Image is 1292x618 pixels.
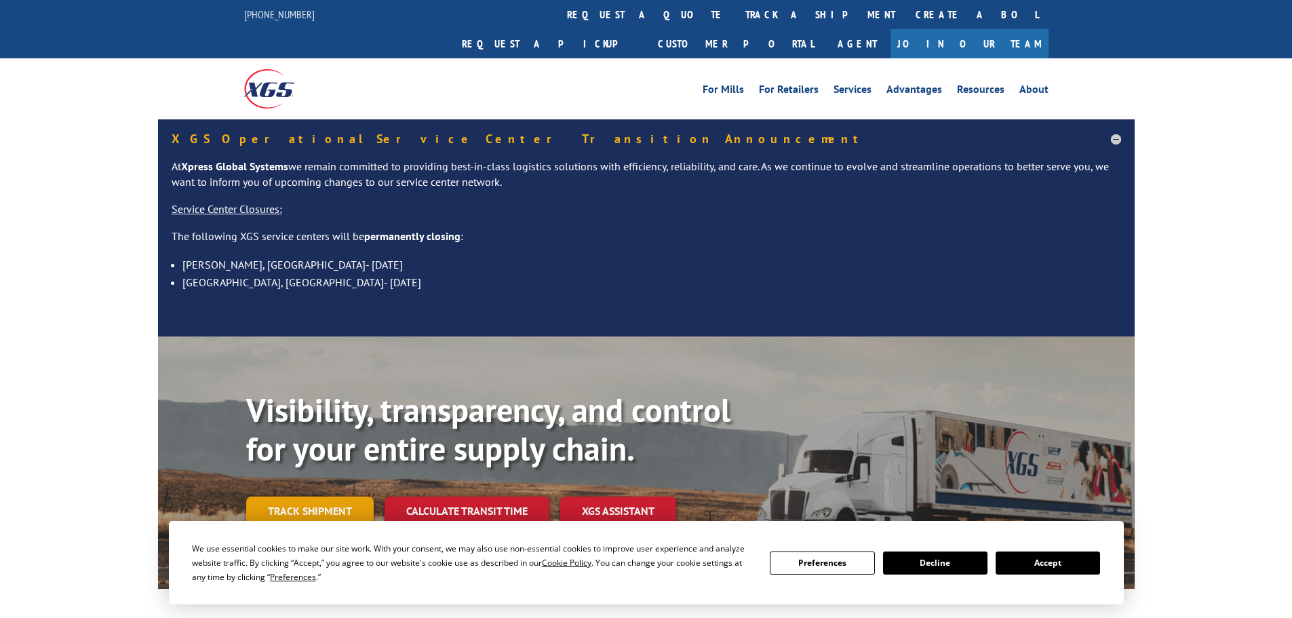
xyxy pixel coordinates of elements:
[364,229,461,243] strong: permanently closing
[542,557,591,568] span: Cookie Policy
[246,389,730,470] b: Visibility, transparency, and control for your entire supply chain.
[385,497,549,526] a: Calculate transit time
[1019,84,1049,99] a: About
[192,541,753,584] div: We use essential cookies to make our site work. With your consent, we may also use non-essential ...
[560,497,676,526] a: XGS ASSISTANT
[172,229,1121,256] p: The following XGS service centers will be :
[890,29,1049,58] a: Join Our Team
[886,84,942,99] a: Advantages
[824,29,890,58] a: Agent
[172,202,282,216] u: Service Center Closures:
[172,133,1121,145] h5: XGS Operational Service Center Transition Announcement
[957,84,1004,99] a: Resources
[759,84,819,99] a: For Retailers
[244,7,315,21] a: [PHONE_NUMBER]
[182,256,1121,273] li: [PERSON_NAME], [GEOGRAPHIC_DATA]- [DATE]
[770,552,874,575] button: Preferences
[169,521,1124,604] div: Cookie Consent Prompt
[181,159,288,173] strong: Xpress Global Systems
[648,29,824,58] a: Customer Portal
[834,84,872,99] a: Services
[883,552,987,575] button: Decline
[172,159,1121,202] p: At we remain committed to providing best-in-class logistics solutions with efficiency, reliabilit...
[270,571,316,583] span: Preferences
[703,84,744,99] a: For Mills
[182,273,1121,291] li: [GEOGRAPHIC_DATA], [GEOGRAPHIC_DATA]- [DATE]
[452,29,648,58] a: Request a pickup
[246,497,374,525] a: Track shipment
[996,552,1100,575] button: Accept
